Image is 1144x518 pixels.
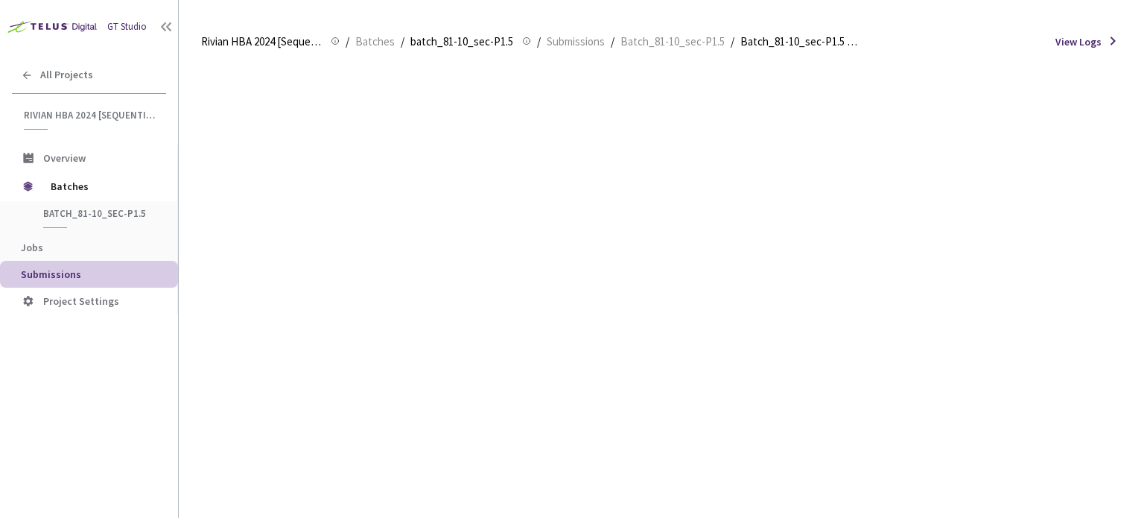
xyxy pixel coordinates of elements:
div: GT Studio [107,20,147,34]
span: Jobs [21,241,43,254]
li: / [346,33,349,51]
span: Submissions [21,268,81,281]
a: Submissions [544,33,608,49]
li: / [611,33,614,51]
span: batch_81-10_sec-P1.5 [43,207,153,220]
span: All Projects [40,69,93,81]
a: Batch_81-10_sec-P1.5 [617,33,728,49]
span: Rivian HBA 2024 [Sequential] [201,33,322,51]
span: Rivian HBA 2024 [Sequential] [24,109,157,121]
li: / [731,33,734,51]
li: / [537,33,541,51]
a: Batches [352,33,398,49]
li: / [401,33,404,51]
span: Batch_81-10_sec-P1.5 [620,33,725,51]
span: Batch_81-10_sec-P1.5 QC - [DATE] [740,33,861,51]
span: Batches [51,171,153,201]
span: batch_81-10_sec-P1.5 [410,33,513,51]
span: Project Settings [43,294,119,308]
span: Submissions [547,33,605,51]
span: Overview [43,151,86,165]
span: View Logs [1055,34,1102,49]
span: Batches [355,33,395,51]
